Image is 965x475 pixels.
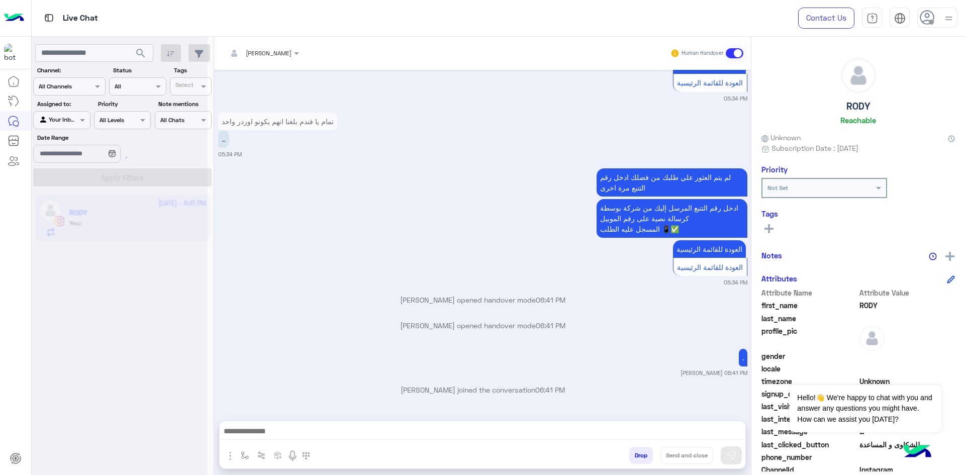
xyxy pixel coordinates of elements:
span: للشكاوى و المساعدة [859,439,955,450]
small: Human Handover [682,49,724,57]
span: Attribute Name [761,288,857,298]
span: last_visited_flow [761,401,857,412]
img: profile [942,12,955,25]
h6: Reachable [840,116,876,125]
span: last_interaction [761,414,857,424]
span: timezone [761,376,857,387]
span: 06:41 PM [536,296,565,304]
span: locale [761,363,857,374]
img: notes [929,252,937,260]
div: loading... [111,149,128,166]
a: tab [862,8,882,29]
img: make a call [302,452,310,460]
span: العودة للقائمة الرئيسية [677,263,743,271]
img: create order [274,451,282,459]
span: Attribute Value [859,288,955,298]
span: phone_number [761,452,857,462]
p: 5/10/2025, 6:41 PM [739,349,747,366]
img: hulul-logo.png [900,435,935,470]
span: Subscription Date : [DATE] [771,143,858,153]
p: [PERSON_NAME] opened handover mode [218,295,747,305]
small: [PERSON_NAME] 06:41 PM [681,369,747,377]
p: Live Chat [63,12,98,25]
img: tab [43,12,55,24]
small: 05:34 PM [724,278,747,287]
span: 8 [859,464,955,475]
img: defaultAdmin.png [859,326,885,351]
h5: RODY [846,101,870,112]
img: tab [894,13,906,24]
img: tab [866,13,878,24]
p: 5/10/2025, 5:34 PM [218,113,337,130]
img: select flow [241,451,249,459]
h6: Priority [761,165,788,174]
p: 5/10/2025, 5:34 PM [673,240,746,258]
button: create order [270,447,286,463]
img: send attachment [224,450,236,462]
p: [PERSON_NAME] opened handover mode [218,320,747,331]
span: [PERSON_NAME] [246,49,292,57]
img: Logo [4,8,24,29]
p: 5/10/2025, 5:34 PM [218,130,229,148]
p: [PERSON_NAME] joined the conversation [218,385,747,395]
span: last_message [761,426,857,437]
h6: Attributes [761,274,797,283]
button: Send and close [660,447,713,464]
span: signup_date [761,389,857,399]
button: select flow [237,447,253,463]
span: profile_pic [761,326,857,349]
span: 06:41 PM [535,386,565,394]
span: null [859,351,955,361]
div: Select [174,80,194,92]
img: send message [726,450,736,460]
p: 5/10/2025, 5:34 PM [597,168,747,197]
p: 5/10/2025, 5:34 PM [597,199,747,238]
span: Unknown [761,132,801,143]
button: Trigger scenario [253,447,270,463]
img: send voice note [286,450,299,462]
span: RODY [859,300,955,311]
img: 919860931428189 [4,44,22,62]
img: defaultAdmin.png [841,58,876,92]
small: 05:34 PM [724,94,747,103]
span: 06:41 PM [536,321,565,330]
small: 05:34 PM [218,150,242,158]
span: first_name [761,300,857,311]
h6: Notes [761,251,782,260]
h6: Tags [761,209,955,218]
span: العودة للقائمة الرئيسية [677,78,743,87]
span: Hello!👋 We're happy to chat with you and answer any questions you might have. How can we assist y... [790,385,941,432]
span: null [859,452,955,462]
img: add [945,252,954,261]
button: Drop [629,447,653,464]
span: gender [761,351,857,361]
span: ChannelId [761,464,857,475]
b: Not Set [767,184,788,192]
span: last_name [761,313,857,324]
a: Contact Us [798,8,854,29]
span: last_clicked_button [761,439,857,450]
img: Trigger scenario [257,451,265,459]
